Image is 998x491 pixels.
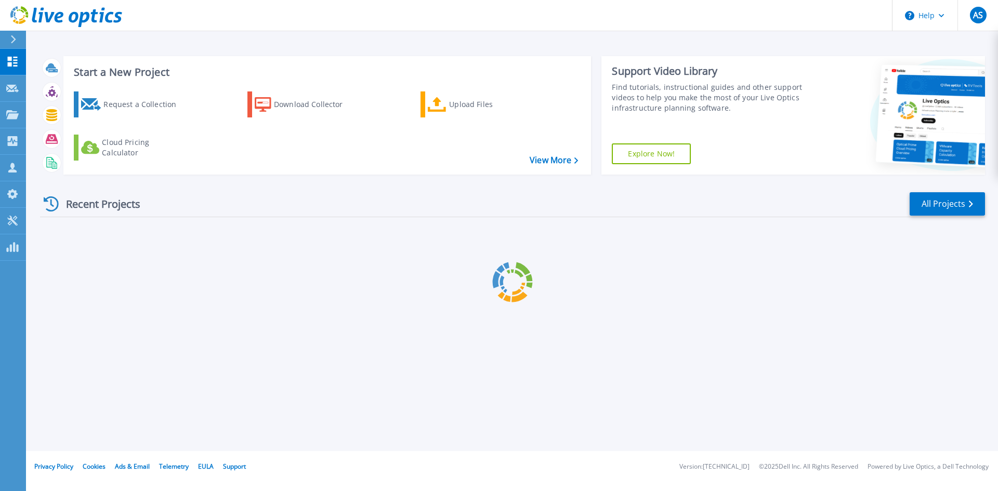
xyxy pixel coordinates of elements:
li: Powered by Live Optics, a Dell Technology [868,463,989,470]
a: Telemetry [159,462,189,471]
a: EULA [198,462,214,471]
a: All Projects [910,192,985,216]
div: Recent Projects [40,191,154,217]
div: Cloud Pricing Calculator [102,137,185,158]
div: Find tutorials, instructional guides and other support videos to help you make the most of your L... [612,82,807,113]
a: Upload Files [421,91,536,117]
div: Download Collector [274,94,357,115]
a: Support [223,462,246,471]
div: Request a Collection [103,94,187,115]
h3: Start a New Project [74,67,578,78]
a: Cloud Pricing Calculator [74,135,190,161]
a: View More [530,155,578,165]
a: Explore Now! [612,143,691,164]
a: Ads & Email [115,462,150,471]
div: Upload Files [449,94,532,115]
a: Cookies [83,462,106,471]
span: AS [973,11,983,19]
li: © 2025 Dell Inc. All Rights Reserved [759,463,858,470]
li: Version: [TECHNICAL_ID] [679,463,750,470]
div: Support Video Library [612,64,807,78]
a: Request a Collection [74,91,190,117]
a: Download Collector [247,91,363,117]
a: Privacy Policy [34,462,73,471]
